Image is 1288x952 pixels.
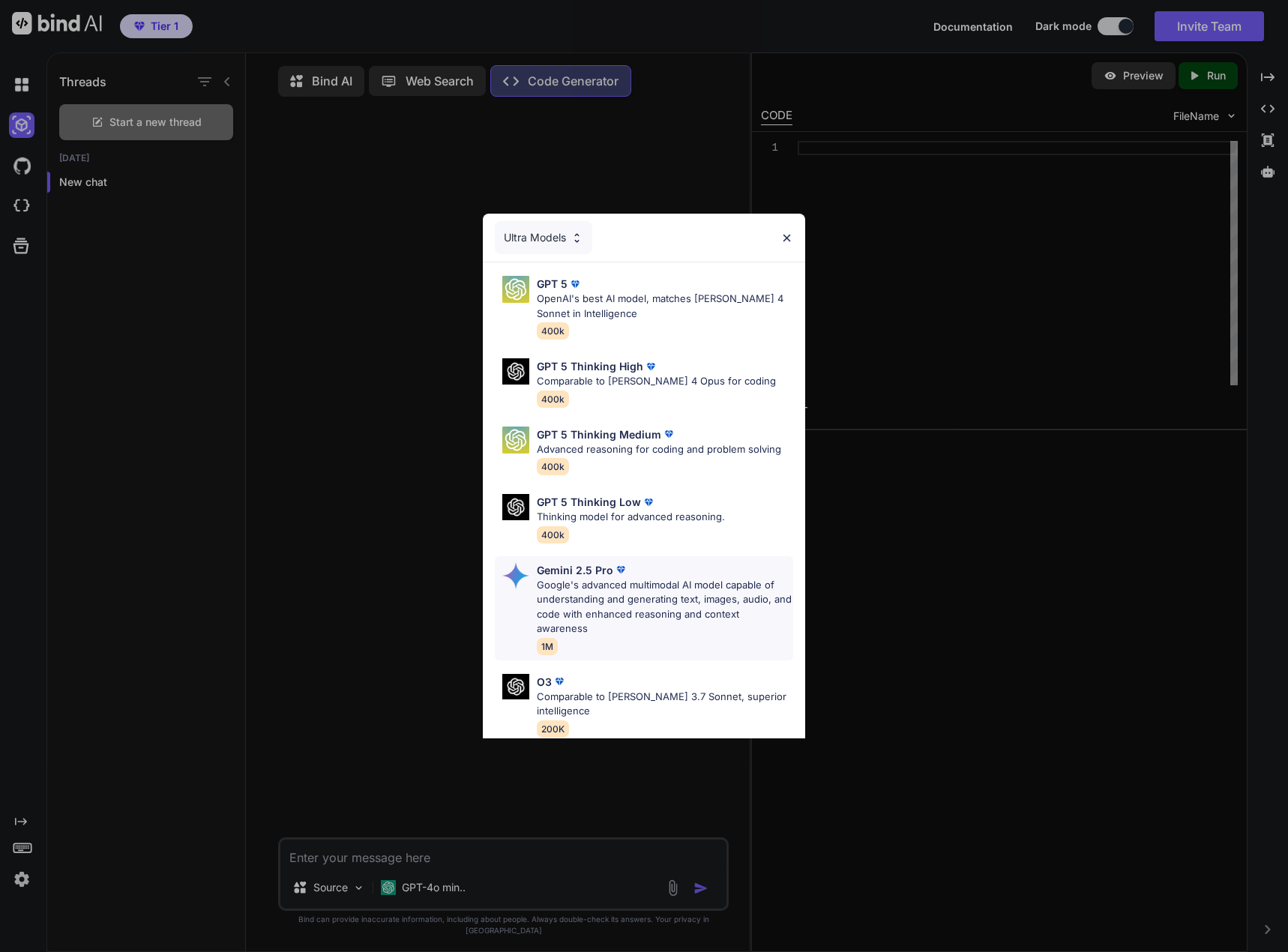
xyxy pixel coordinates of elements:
[537,322,569,340] span: 400k
[495,221,592,254] div: Ultra Models
[537,358,643,374] p: GPT 5 Thinking High
[537,510,725,525] p: Thinking model for advanced reasoning.
[537,458,569,475] span: 400k
[537,526,569,543] span: 400k
[641,495,656,510] img: premium
[613,562,628,577] img: premium
[537,674,552,690] p: O3
[537,690,793,719] p: Comparable to [PERSON_NAME] 3.7 Sonnet, superior intelligence
[502,494,529,520] img: Pick Models
[502,276,529,303] img: Pick Models
[643,359,658,374] img: premium
[537,494,641,510] p: GPT 5 Thinking Low
[537,578,793,636] p: Google's advanced multimodal AI model capable of understanding and generating text, images, audio...
[537,374,776,389] p: Comparable to [PERSON_NAME] 4 Opus for coding
[780,232,793,244] img: close
[552,674,567,689] img: premium
[537,427,661,442] p: GPT 5 Thinking Medium
[537,391,569,408] span: 400k
[502,358,529,385] img: Pick Models
[537,442,781,457] p: Advanced reasoning for coding and problem solving
[537,276,568,292] p: GPT 5
[571,232,583,244] img: Pick Models
[537,292,793,321] p: OpenAI's best AI model, matches [PERSON_NAME] 4 Sonnet in Intelligence
[502,427,529,454] img: Pick Models
[568,277,583,292] img: premium
[537,720,569,738] span: 200K
[502,674,529,700] img: Pick Models
[537,562,613,578] p: Gemini 2.5 Pro
[661,427,676,442] img: premium
[502,562,529,589] img: Pick Models
[537,638,558,655] span: 1M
